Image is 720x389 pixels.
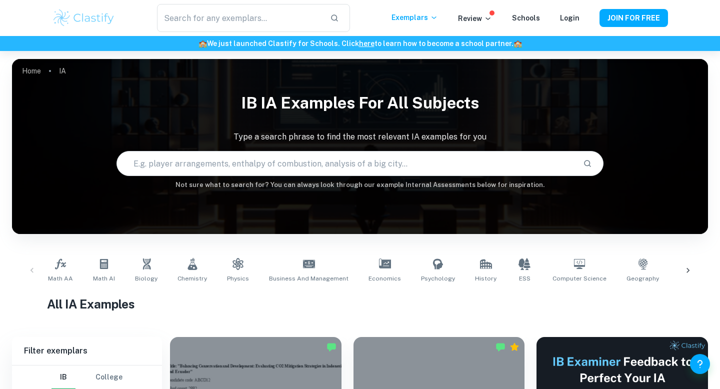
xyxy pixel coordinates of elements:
span: History [475,274,496,283]
a: Schools [512,14,540,22]
h6: Not sure what to search for? You can always look through our example Internal Assessments below f... [12,180,708,190]
img: Clastify logo [52,8,115,28]
h1: IB IA examples for all subjects [12,87,708,119]
span: Math AI [93,274,115,283]
img: Marked [495,342,505,352]
button: Help and Feedback [690,354,710,374]
a: here [359,39,374,47]
h1: All IA Examples [47,295,673,313]
p: Type a search phrase to find the most relevant IA examples for you [12,131,708,143]
p: IA [59,65,66,76]
span: Psychology [421,274,455,283]
p: Review [458,13,492,24]
button: JOIN FOR FREE [599,9,668,27]
p: Exemplars [391,12,438,23]
a: Home [22,64,41,78]
a: Login [560,14,579,22]
span: Computer Science [552,274,606,283]
span: Chemistry [177,274,207,283]
img: Marked [326,342,336,352]
span: Business and Management [269,274,348,283]
input: E.g. player arrangements, enthalpy of combustion, analysis of a big city... [117,149,575,177]
span: Physics [227,274,249,283]
div: Premium [509,342,519,352]
span: ESS [519,274,530,283]
input: Search for any exemplars... [157,4,322,32]
span: Economics [368,274,401,283]
h6: We just launched Clastify for Schools. Click to learn how to become a school partner. [2,38,718,49]
span: Math AA [48,274,73,283]
span: 🏫 [198,39,207,47]
button: Search [579,155,596,172]
span: 🏫 [513,39,522,47]
h6: Filter exemplars [12,337,162,365]
span: Biology [135,274,157,283]
span: Geography [626,274,659,283]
